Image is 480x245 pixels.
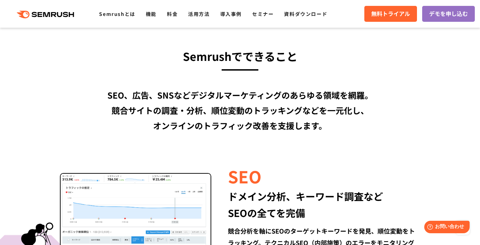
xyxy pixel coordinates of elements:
[364,6,417,22] a: 無料トライアル
[146,10,157,17] a: 機能
[429,9,468,18] span: デモを申し込む
[228,188,420,221] div: ドメイン分析、キーワード調査など SEOの全てを完備
[284,10,327,17] a: 資料ダウンロード
[167,10,178,17] a: 料金
[188,10,210,17] a: 活用方法
[422,6,475,22] a: デモを申し込む
[99,10,135,17] a: Semrushとは
[228,164,420,188] div: SEO
[220,10,242,17] a: 導入事例
[252,10,274,17] a: セミナー
[418,218,472,237] iframe: Help widget launcher
[41,47,439,65] h3: Semrushでできること
[371,9,410,18] span: 無料トライアル
[41,88,439,133] div: SEO、広告、SNSなどデジタルマーケティングのあらゆる領域を網羅。 競合サイトの調査・分析、順位変動のトラッキングなどを一元化し、 オンラインのトラフィック改善を支援します。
